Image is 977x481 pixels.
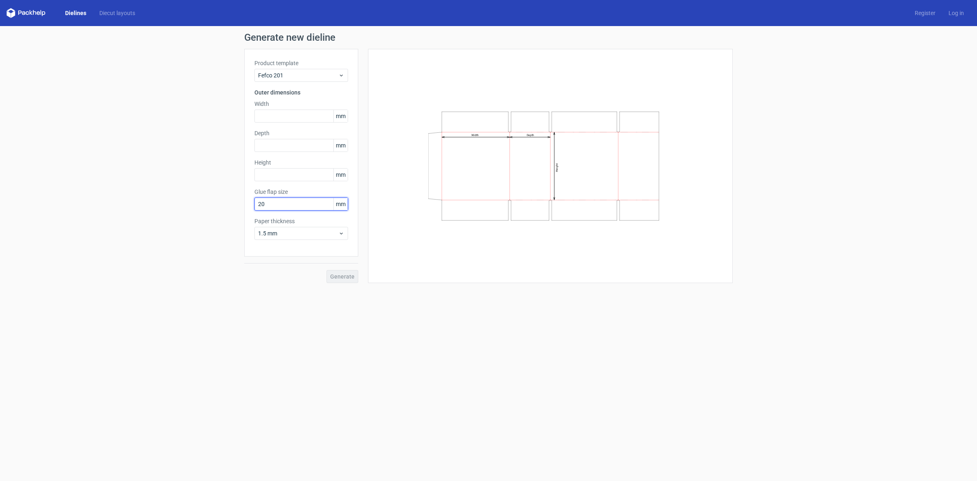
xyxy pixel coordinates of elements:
[333,139,348,152] span: mm
[254,88,348,97] h3: Outer dimensions
[527,134,534,137] text: Depth
[258,229,338,237] span: 1.5 mm
[244,33,733,42] h1: Generate new dieline
[258,71,338,79] span: Fefco 201
[942,9,970,17] a: Log in
[555,163,559,172] text: Height
[254,59,348,67] label: Product template
[908,9,942,17] a: Register
[333,198,348,210] span: mm
[333,110,348,122] span: mm
[254,188,348,196] label: Glue flap size
[471,134,479,137] text: Width
[333,169,348,181] span: mm
[254,158,348,167] label: Height
[254,100,348,108] label: Width
[254,217,348,225] label: Paper thickness
[93,9,142,17] a: Diecut layouts
[59,9,93,17] a: Dielines
[254,129,348,137] label: Depth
